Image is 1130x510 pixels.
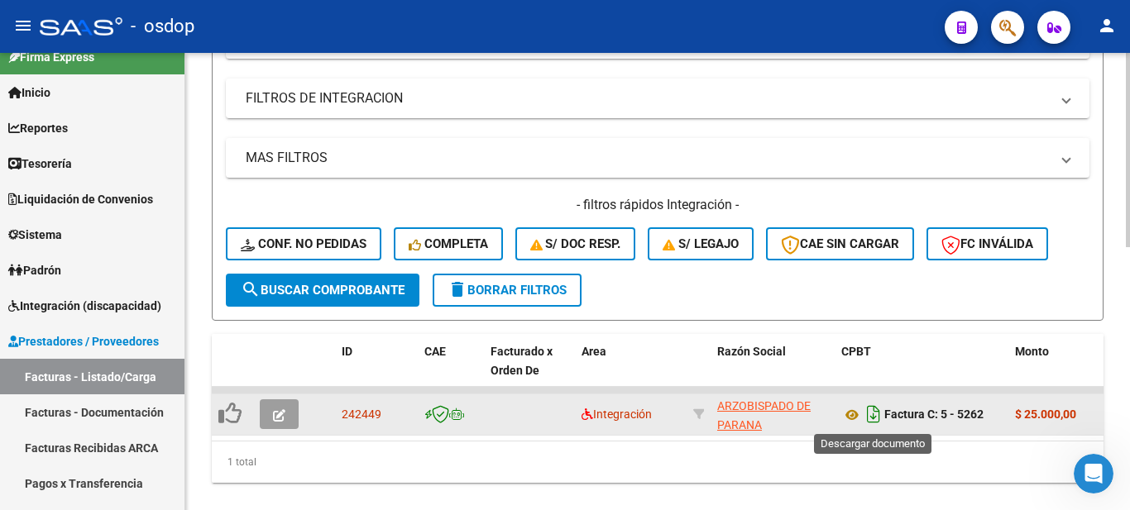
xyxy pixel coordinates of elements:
[711,334,835,407] datatable-header-cell: Razón Social
[226,79,1089,118] mat-expansion-panel-header: FILTROS DE INTEGRACION
[8,226,62,244] span: Sistema
[530,236,621,251] span: S/ Doc Resp.
[241,283,405,298] span: Buscar Comprobante
[342,345,352,358] span: ID
[717,345,786,358] span: Razón Social
[212,441,1104,483] div: 1 total
[246,149,1050,167] mat-panel-title: MAS FILTROS
[835,334,1008,407] datatable-header-cell: CPBT
[8,48,94,66] span: Firma Express
[335,334,418,407] datatable-header-cell: ID
[8,83,50,102] span: Inicio
[448,279,467,299] mat-icon: delete
[927,227,1048,260] button: FC Inválida
[433,274,582,307] button: Borrar Filtros
[424,345,446,358] span: CAE
[226,274,419,307] button: Buscar Comprobante
[226,196,1089,214] h4: - filtros rápidos Integración -
[1074,454,1113,493] iframe: Intercom live chat
[1015,408,1076,421] strong: $ 25.000,00
[8,297,161,315] span: Integración (discapacidad)
[781,236,899,251] span: CAE SIN CARGAR
[241,236,366,251] span: Conf. no pedidas
[246,89,1050,107] mat-panel-title: FILTROS DE INTEGRACION
[8,261,61,279] span: Padrón
[418,334,484,407] datatable-header-cell: CAE
[8,155,72,173] span: Tesorería
[131,8,194,45] span: - osdop
[582,408,652,421] span: Integración
[226,227,381,260] button: Conf. no pedidas
[8,119,68,137] span: Reportes
[491,345,553,377] span: Facturado x Orden De
[1097,16,1117,36] mat-icon: person
[13,16,33,36] mat-icon: menu
[226,138,1089,178] mat-expansion-panel-header: MAS FILTROS
[484,334,575,407] datatable-header-cell: Facturado x Orden De
[394,227,503,260] button: Completa
[717,397,828,431] div: 30509025300
[515,227,636,260] button: S/ Doc Resp.
[409,236,488,251] span: Completa
[841,345,871,358] span: CPBT
[8,332,159,350] span: Prestadores / Proveedores
[766,227,914,260] button: CAE SIN CARGAR
[448,283,567,298] span: Borrar Filtros
[717,399,811,431] span: ARZOBISPADO DE PARANA
[1008,334,1108,407] datatable-header-cell: Monto
[863,401,884,427] i: Descargar documento
[648,227,754,260] button: S/ legajo
[1015,345,1049,358] span: Monto
[241,279,261,299] mat-icon: search
[342,408,381,421] span: 242449
[575,334,687,407] datatable-header-cell: Area
[941,236,1033,251] span: FC Inválida
[582,345,606,358] span: Area
[8,190,153,208] span: Liquidación de Convenios
[663,236,739,251] span: S/ legajo
[884,408,984,422] strong: Factura C: 5 - 5262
